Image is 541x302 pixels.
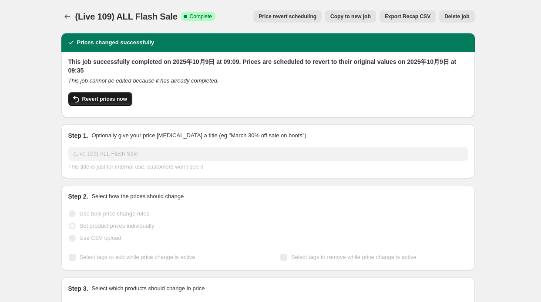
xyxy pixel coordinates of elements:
span: Use bulk price change rules [80,210,149,217]
span: Revert prices now [82,96,127,103]
button: Export Recap CSV [380,10,436,23]
span: Delete job [444,13,469,20]
span: (Live 109) ALL Flash Sale [75,12,178,21]
h2: This job successfully completed on 2025年10月9日 at 09:09. Prices are scheduled to revert to their o... [68,57,468,75]
button: Copy to new job [325,10,376,23]
span: Select tags to add while price change is active [80,254,195,260]
i: This job cannot be edited because it has already completed. [68,77,219,84]
span: Price revert scheduling [259,13,316,20]
button: Revert prices now [68,92,132,106]
span: Copy to new job [330,13,371,20]
input: 30% off holiday sale [68,147,468,161]
span: Complete [190,13,212,20]
h2: Step 3. [68,284,88,293]
p: Select how the prices should change [91,192,184,201]
span: Set product prices individually [80,222,155,229]
span: This title is just for internal use, customers won't see it [68,163,203,170]
button: Price change jobs [61,10,74,23]
span: Use CSV upload [80,235,121,241]
button: Delete job [439,10,474,23]
h2: Prices changed successfully [77,38,155,47]
p: Optionally give your price [MEDICAL_DATA] a title (eg "March 30% off sale on boots") [91,131,306,140]
p: Select which products should change in price [91,284,205,293]
span: Export Recap CSV [385,13,430,20]
button: Price revert scheduling [253,10,322,23]
h2: Step 1. [68,131,88,140]
h2: Step 2. [68,192,88,201]
span: Select tags to remove while price change is active [291,254,417,260]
